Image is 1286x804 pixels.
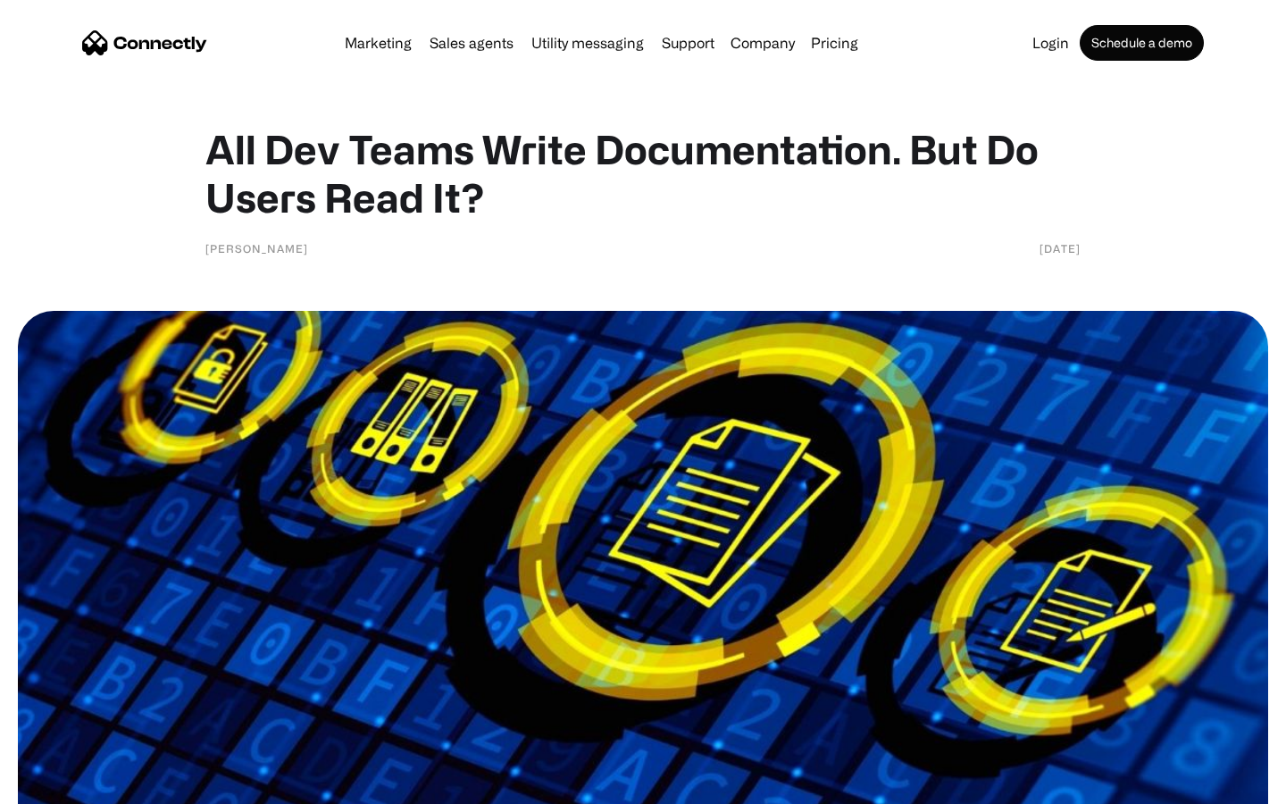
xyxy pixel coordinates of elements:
[1040,239,1081,257] div: [DATE]
[338,36,419,50] a: Marketing
[36,773,107,798] ul: Language list
[205,239,308,257] div: [PERSON_NAME]
[1080,25,1204,61] a: Schedule a demo
[655,36,722,50] a: Support
[422,36,521,50] a: Sales agents
[524,36,651,50] a: Utility messaging
[18,773,107,798] aside: Language selected: English
[731,30,795,55] div: Company
[804,36,865,50] a: Pricing
[205,125,1081,222] h1: All Dev Teams Write Documentation. But Do Users Read It?
[1025,36,1076,50] a: Login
